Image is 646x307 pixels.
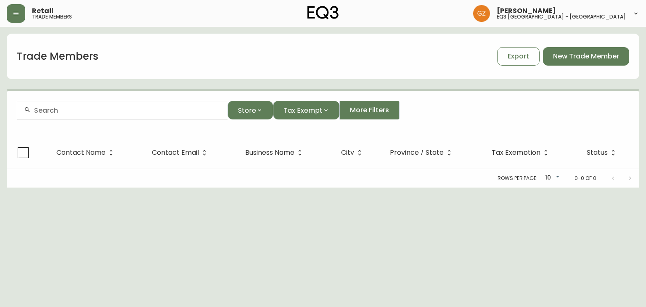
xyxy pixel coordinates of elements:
[341,149,365,156] span: City
[473,5,490,22] img: 78875dbee59462ec7ba26e296000f7de
[238,105,256,116] span: Store
[541,171,561,185] div: 10
[492,149,551,156] span: Tax Exemption
[543,47,629,66] button: New Trade Member
[575,175,596,182] p: 0-0 of 0
[508,52,529,61] span: Export
[497,8,556,14] span: [PERSON_NAME]
[56,150,106,155] span: Contact Name
[152,149,210,156] span: Contact Email
[283,105,323,116] span: Tax Exempt
[152,150,199,155] span: Contact Email
[17,49,98,64] h1: Trade Members
[390,149,455,156] span: Province / State
[497,47,540,66] button: Export
[245,149,305,156] span: Business Name
[34,106,221,114] input: Search
[228,101,273,119] button: Store
[492,150,540,155] span: Tax Exemption
[587,149,619,156] span: Status
[32,8,53,14] span: Retail
[56,149,116,156] span: Contact Name
[498,175,537,182] p: Rows per page:
[245,150,294,155] span: Business Name
[307,6,339,19] img: logo
[339,101,400,119] button: More Filters
[390,150,444,155] span: Province / State
[341,150,354,155] span: City
[350,106,389,115] span: More Filters
[497,14,626,19] h5: eq3 [GEOGRAPHIC_DATA] - [GEOGRAPHIC_DATA]
[587,150,608,155] span: Status
[32,14,72,19] h5: trade members
[553,52,619,61] span: New Trade Member
[273,101,339,119] button: Tax Exempt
